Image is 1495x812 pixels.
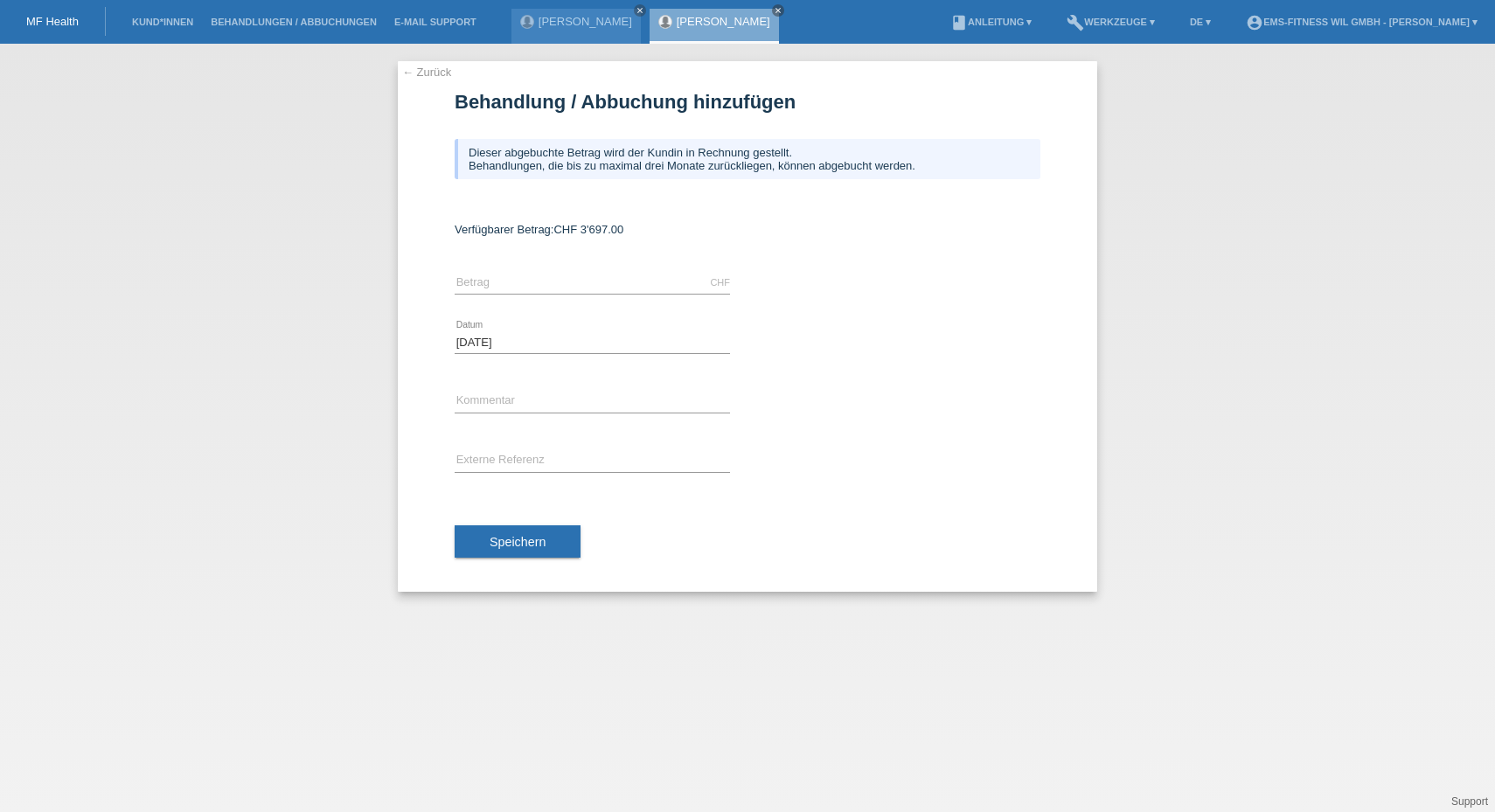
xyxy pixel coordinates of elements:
div: Verfügbarer Betrag: [455,223,1040,236]
i: account_circle [1246,14,1263,31]
i: close [636,6,644,15]
div: CHF [710,277,730,288]
a: buildWerkzeuge ▾ [1058,17,1164,27]
a: account_circleEMS-Fitness Wil GmbH - [PERSON_NAME] ▾ [1237,17,1486,27]
span: Speichern [490,535,546,549]
a: bookAnleitung ▾ [942,17,1040,27]
i: build [1067,14,1084,31]
a: E-Mail Support [386,17,485,27]
button: Speichern [455,525,581,559]
a: close [772,4,784,17]
a: Behandlungen / Abbuchungen [202,17,386,27]
a: [PERSON_NAME] [677,15,770,28]
a: [PERSON_NAME] [539,15,632,28]
a: MF Health [26,15,79,28]
a: DE ▾ [1181,17,1220,27]
a: Support [1451,795,1488,808]
i: book [950,14,968,31]
h1: Behandlung / Abbuchung hinzufügen [455,91,1040,113]
i: close [774,6,782,15]
a: ← Zurück [402,66,451,79]
div: Dieser abgebuchte Betrag wird der Kundin in Rechnung gestellt. Behandlungen, die bis zu maximal d... [455,139,1040,179]
a: Kund*innen [123,17,202,27]
a: close [634,4,646,17]
span: CHF 3'697.00 [553,223,623,236]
